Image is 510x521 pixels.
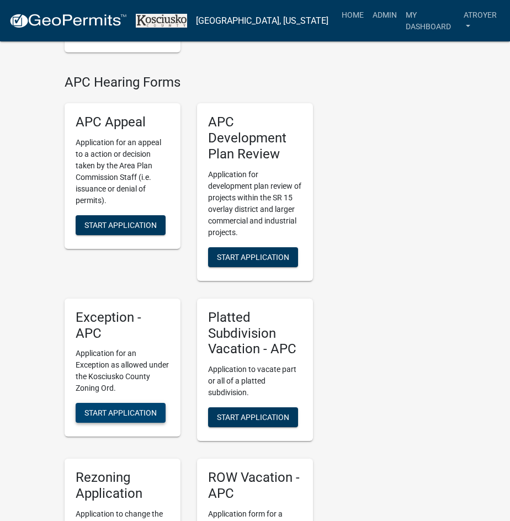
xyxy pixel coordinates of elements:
[208,407,298,427] button: Start Application
[208,470,302,502] h5: ROW Vacation - APC
[84,408,157,417] span: Start Application
[76,348,169,394] p: Application for an Exception as allowed under the Kosciusko County Zoning Ord.
[136,14,187,28] img: Kosciusko County, Indiana
[76,137,169,206] p: Application for an appeal to a action or decision taken by the Area Plan Commission Staff (i.e. i...
[208,310,302,357] h5: Platted Subdivision Vacation - APC
[76,310,169,342] h5: Exception - APC
[401,4,459,37] a: My Dashboard
[208,114,302,162] h5: APC Development Plan Review
[76,114,169,130] h5: APC Appeal
[76,470,169,502] h5: Rezoning Application
[65,75,313,91] h4: APC Hearing Forms
[76,215,166,235] button: Start Application
[217,252,289,261] span: Start Application
[459,4,501,37] a: atroyer
[217,413,289,422] span: Start Application
[196,12,328,30] a: [GEOGRAPHIC_DATA], [US_STATE]
[208,247,298,267] button: Start Application
[337,4,368,25] a: Home
[208,169,302,238] p: Application for development plan review of projects within the SR 15 overlay district and larger ...
[368,4,401,25] a: Admin
[84,221,157,230] span: Start Application
[76,403,166,423] button: Start Application
[208,364,302,398] p: Application to vacate part or all of a platted subdivision.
